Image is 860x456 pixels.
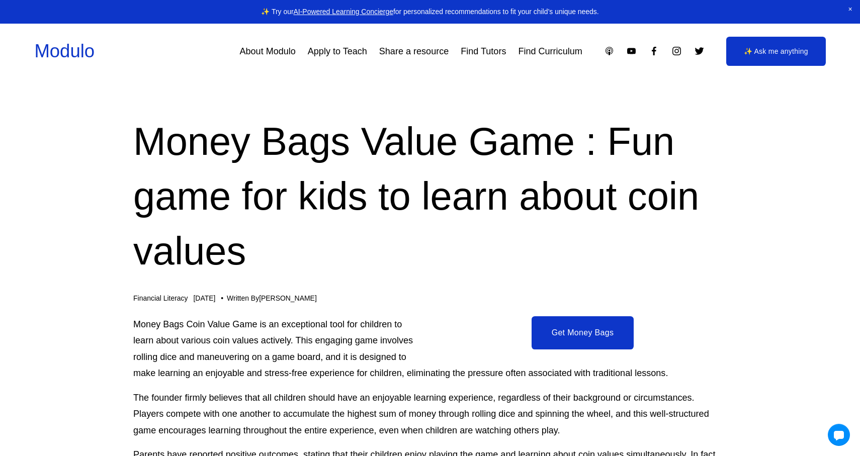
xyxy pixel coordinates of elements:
a: Twitter [694,46,705,56]
a: Apple Podcasts [604,46,615,56]
p: The founder firmly believes that all children should have an enjoyable learning experience, regar... [133,390,727,439]
a: Apply to Teach [308,42,367,60]
a: [PERSON_NAME] [259,294,317,302]
a: Modulo [34,41,95,61]
a: Find Curriculum [518,42,582,60]
a: ✨ Ask me anything [726,37,826,66]
h1: Money Bags Value Game : Fun game for kids to learn about coin values [133,114,727,278]
a: Facebook [649,46,659,56]
a: Instagram [671,46,682,56]
a: Get Money Bags [532,316,634,349]
a: About Modulo [239,42,295,60]
a: Find Tutors [461,42,506,60]
a: AI-Powered Learning Concierge [294,8,393,16]
a: Share a resource [379,42,449,60]
a: Financial Literacy [133,294,188,302]
a: YouTube [626,46,637,56]
p: Money Bags Coin Value Game is an exceptional tool for children to learn about various coin values... [133,316,727,382]
div: Written By [227,294,317,303]
span: [DATE] [194,294,216,302]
